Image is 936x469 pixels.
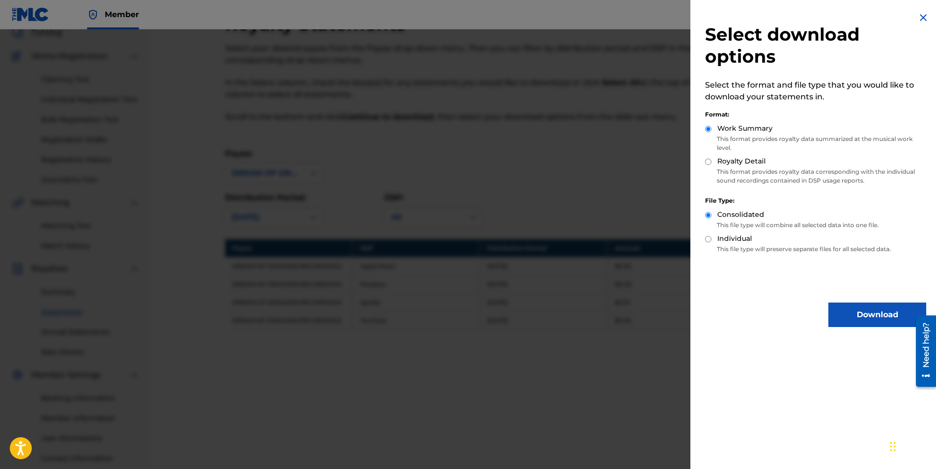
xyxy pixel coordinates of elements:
[705,23,926,68] h2: Select download options
[717,210,764,220] label: Consolidated
[828,303,926,327] button: Download
[705,221,926,230] p: This file type will combine all selected data into one file.
[890,432,896,461] div: Drag
[705,167,926,185] p: This format provides royalty data corresponding with the individual sound recordings contained in...
[717,123,773,134] label: Work Summary
[705,135,926,152] p: This format provides royalty data summarized at the musical work level.
[887,422,936,469] iframe: Chat Widget
[717,156,766,166] label: Royalty Detail
[87,9,99,21] img: Top Rightsholder
[12,7,49,22] img: MLC Logo
[909,312,936,391] iframe: Resource Center
[705,79,926,103] p: Select the format and file type that you would like to download your statements in.
[705,110,926,119] div: Format:
[705,196,926,205] div: File Type:
[705,245,926,254] p: This file type will preserve separate files for all selected data.
[105,9,139,20] span: Member
[717,234,752,244] label: Individual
